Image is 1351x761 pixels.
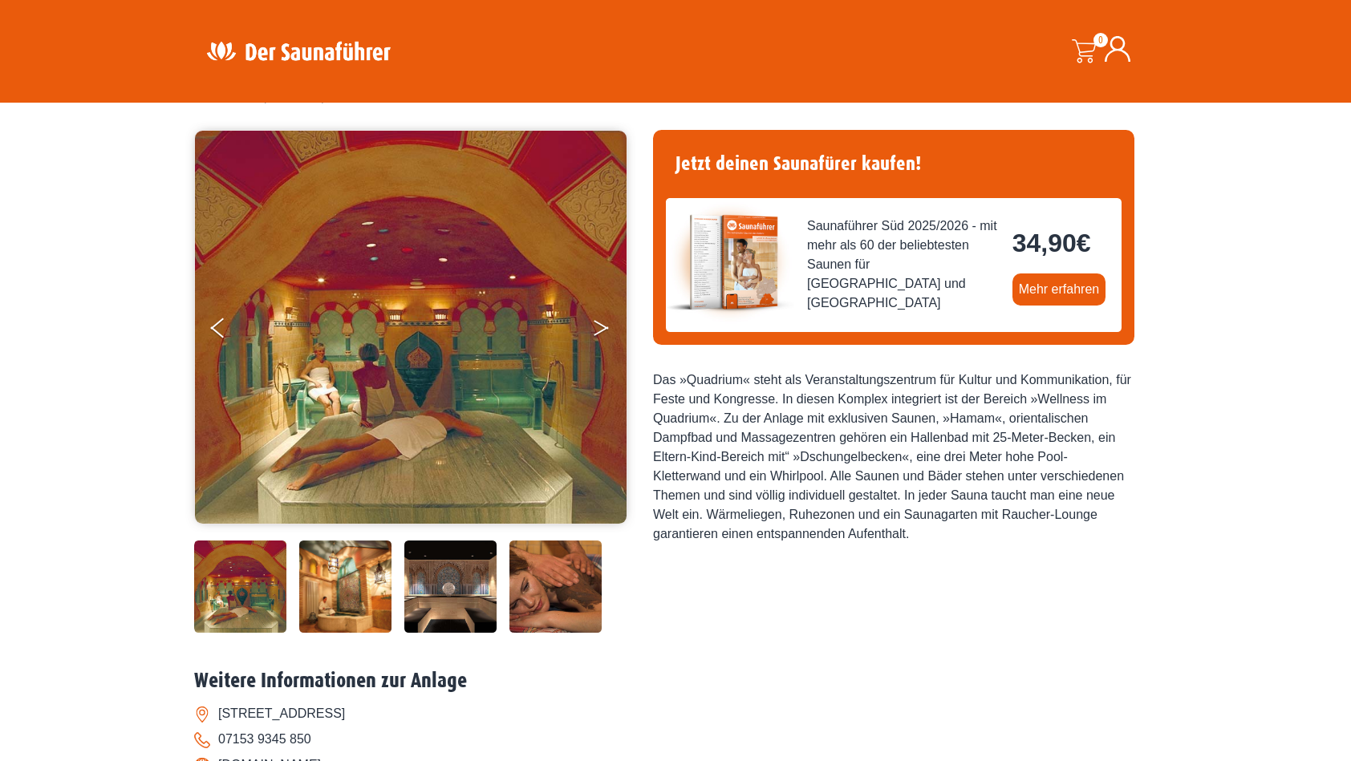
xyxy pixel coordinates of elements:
button: Previous [211,311,251,351]
h4: Jetzt deinen Saunafürer kaufen! [666,143,1122,185]
h2: Weitere Informationen zur Anlage [194,669,1157,694]
div: Das »Quadrium« steht als Veranstaltungszentrum für Kultur und Kommunikation, für Feste und Kongre... [653,370,1134,544]
span: € [1077,229,1091,257]
span: 0 [1093,33,1108,47]
bdi: 34,90 [1012,229,1091,257]
button: Next [592,311,632,351]
img: der-saunafuehrer-2025-sued.jpg [666,198,794,326]
li: [STREET_ADDRESS] [194,701,1157,727]
a: Mehr erfahren [1012,273,1106,306]
li: 07153 9345 850 [194,727,1157,752]
span: Saunaführer Süd 2025/2026 - mit mehr als 60 der beliebtesten Saunen für [GEOGRAPHIC_DATA] und [GE... [807,217,1000,313]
